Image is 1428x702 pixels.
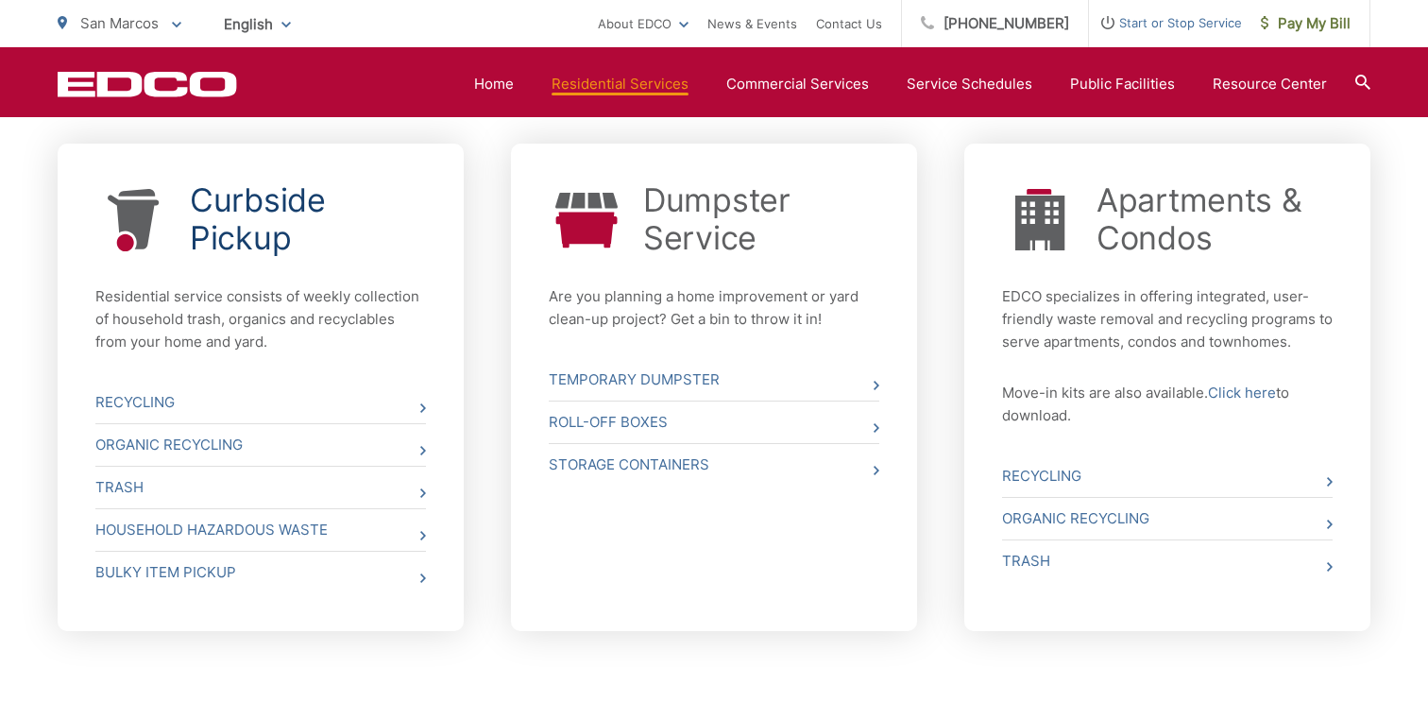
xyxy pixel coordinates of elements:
a: Home [474,73,514,95]
a: Trash [1002,540,1333,582]
p: EDCO specializes in offering integrated, user-friendly waste removal and recycling programs to se... [1002,285,1333,353]
p: Residential service consists of weekly collection of household trash, organics and recyclables fr... [95,285,426,353]
span: English [210,8,305,41]
a: Click here [1208,382,1276,404]
a: Residential Services [552,73,688,95]
span: Pay My Bill [1261,12,1351,35]
a: Apartments & Condos [1096,181,1333,257]
a: News & Events [707,12,797,35]
a: About EDCO [598,12,688,35]
a: Recycling [1002,455,1333,497]
a: Household Hazardous Waste [95,509,426,551]
a: Roll-Off Boxes [549,402,879,443]
p: Move-in kits are also available. to download. [1002,382,1333,427]
a: Commercial Services [726,73,869,95]
a: Public Facilities [1070,73,1175,95]
a: Dumpster Service [643,181,879,257]
a: Organic Recycling [95,424,426,466]
a: Curbside Pickup [190,181,426,257]
a: Organic Recycling [1002,498,1333,539]
a: Storage Containers [549,444,879,486]
p: Are you planning a home improvement or yard clean-up project? Get a bin to throw it in! [549,285,879,331]
a: Trash [95,467,426,508]
a: Bulky Item Pickup [95,552,426,593]
a: Contact Us [816,12,882,35]
span: San Marcos [80,14,159,32]
a: Temporary Dumpster [549,359,879,401]
a: EDCD logo. Return to the homepage. [58,71,237,97]
a: Recycling [95,382,426,423]
a: Service Schedules [907,73,1032,95]
a: Resource Center [1213,73,1327,95]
